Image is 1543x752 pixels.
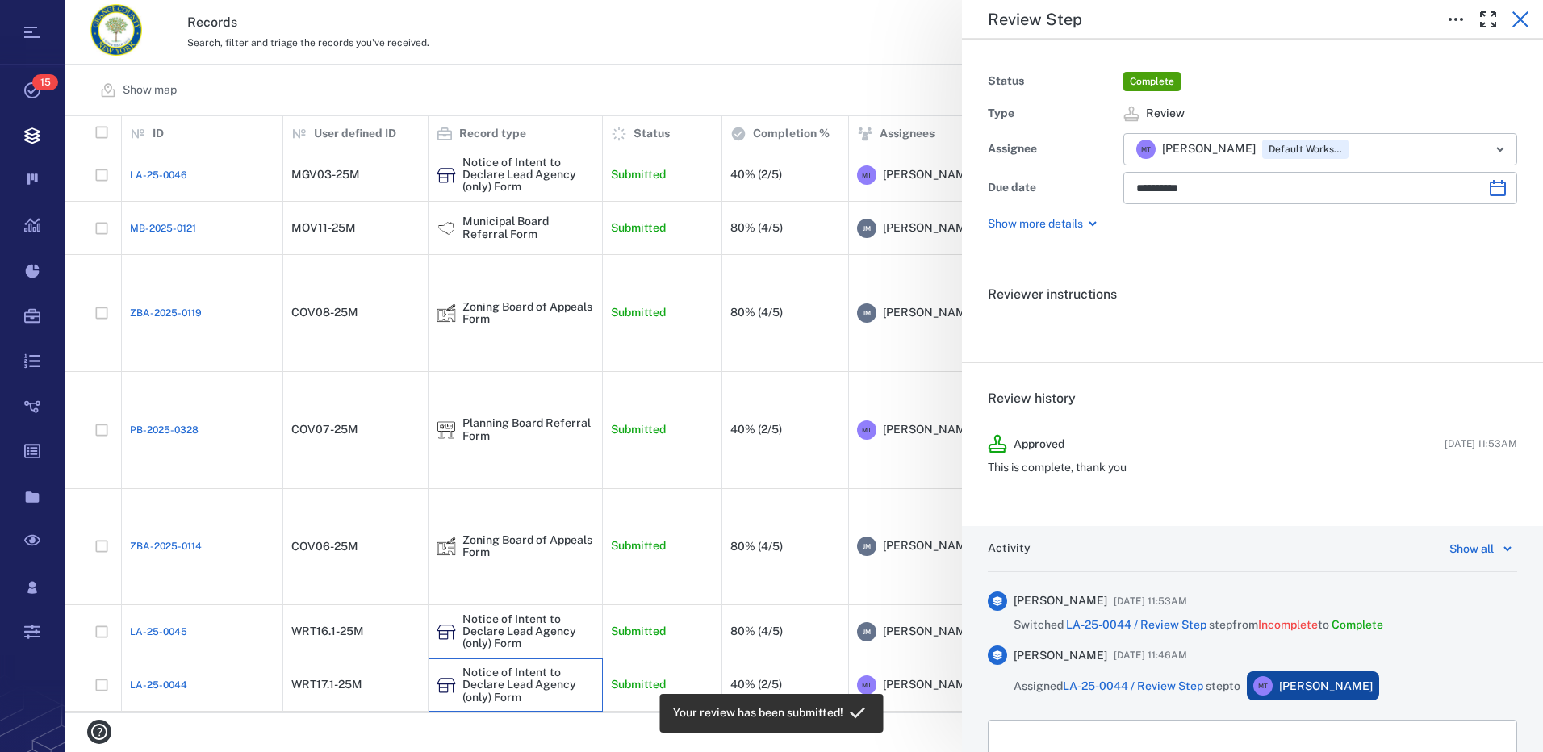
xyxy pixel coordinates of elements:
a: LA-25-0044 / Review Step [1066,618,1206,631]
span: Default Workspace [1265,143,1345,157]
span: Help [36,11,69,26]
span: [DATE] 11:53AM [1114,591,1187,611]
span: 15 [32,74,58,90]
p: This is complete, thank you [988,460,1517,476]
h6: Review history [988,389,1517,408]
span: [PERSON_NAME] [1014,648,1107,664]
button: Open [1489,138,1512,161]
div: Your review has been submitted! [673,699,843,728]
span: [PERSON_NAME] [1014,593,1107,609]
span: Review [1146,106,1185,122]
h6: Reviewer instructions [988,285,1517,304]
h5: Review Step [988,10,1082,30]
span: Complete [1127,75,1177,89]
div: Due date [988,177,1117,199]
button: Toggle Fullscreen [1472,3,1504,36]
span: [DATE] 11:53AM [1445,437,1517,451]
div: Show all [1449,539,1494,558]
span: [PERSON_NAME] [1162,141,1256,157]
div: Assignee [988,138,1117,161]
span: [PERSON_NAME] [1279,679,1373,695]
button: Close [1504,3,1537,36]
span: Assigned step to [1014,679,1240,695]
div: M T [1136,140,1156,159]
span: Incomplete [1258,618,1318,631]
span: [DATE] 11:46AM [1114,645,1187,665]
span: . [988,319,991,334]
span: Switched step from to [1014,617,1383,633]
button: Choose date, selected date is Oct 7, 2025 [1482,172,1514,204]
span: Complete [1332,618,1383,631]
button: Toggle to Edit Boxes [1440,3,1472,36]
div: Approved[DATE] 11:53AMThis is complete, thank you [975,421,1530,500]
div: Type [988,102,1117,125]
h6: Activity [988,541,1031,557]
p: Approved [1014,437,1064,453]
a: LA-25-0044 / Review Step [1063,679,1203,692]
div: M T [1253,676,1273,696]
p: Show more details [988,216,1083,232]
div: Status [988,70,1117,93]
